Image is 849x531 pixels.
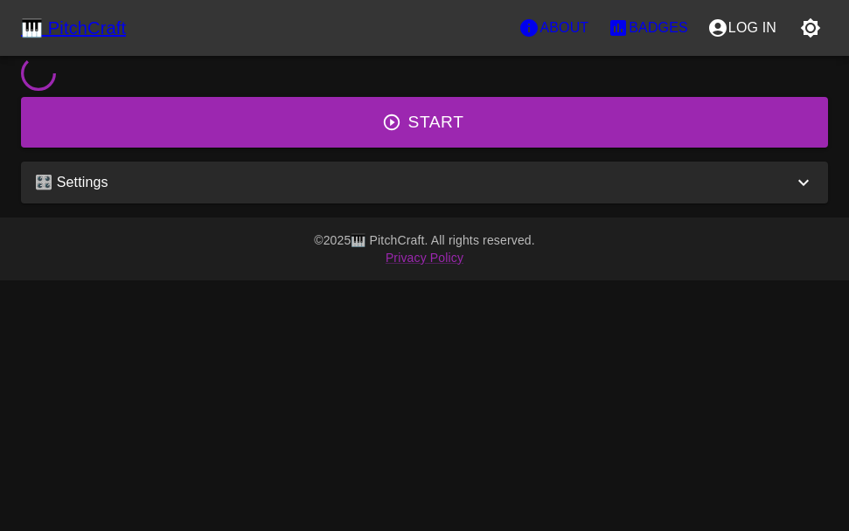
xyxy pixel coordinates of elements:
[509,10,598,45] button: About
[698,10,786,45] button: account of current user
[629,17,688,38] p: Badges
[598,10,698,45] button: Stats
[35,172,108,193] p: 🎛️ Settings
[21,14,126,42] a: 🎹 PitchCraft
[21,97,828,148] button: Start
[21,231,828,249] p: © 2025 🎹 PitchCraft. All rights reserved.
[728,17,776,38] p: Log In
[21,162,828,203] div: 🎛️ Settings
[539,17,588,38] p: About
[386,251,463,265] a: Privacy Policy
